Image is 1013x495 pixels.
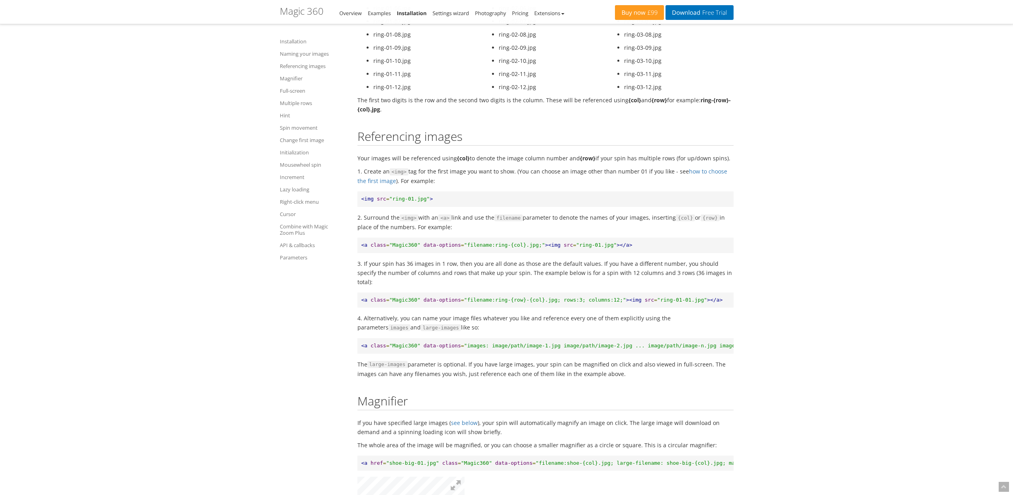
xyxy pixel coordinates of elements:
h1: Magic 360 [280,6,324,16]
span: "shoe-big-01.jpg" [386,460,439,466]
span: <img> [400,214,419,222]
a: Installation [397,10,427,17]
li: ring-03-11.jpg [624,69,734,78]
h2: Magnifier [357,394,734,410]
p: The parameter is optional. If you have large images, your spin can be magnified on click and also... [357,360,734,378]
li: ring-03-12.jpg [624,82,734,92]
span: = [533,460,536,466]
li: ring-02-08.jpg [499,30,608,39]
span: ><img [626,297,642,303]
span: "ring-01-01.jpg" [657,297,707,303]
span: "Magic360" [389,297,420,303]
a: Cursor [280,209,347,219]
a: Naming your images [280,49,347,58]
span: src [645,297,654,303]
span: = [386,242,389,248]
span: {col} [676,214,695,222]
span: data-options [424,343,461,349]
span: <img> [390,168,409,175]
li: ring-03-10.jpg [624,56,734,65]
span: "Magic360" [389,242,420,248]
a: Installation [280,37,347,46]
span: Free Trial [700,10,727,16]
a: Referencing images [280,61,347,71]
span: ></a> [617,242,632,248]
span: src [377,196,386,202]
a: Settings wizard [433,10,469,17]
strong: {col} [457,154,470,162]
span: class [371,297,386,303]
li: ring-02-11.jpg [499,69,608,78]
li: ring-01-11.jpg [373,69,483,78]
h2: Referencing images [357,130,734,146]
span: src [564,242,573,248]
a: Combine with Magic Zoom Plus [280,222,347,238]
span: class [371,343,386,349]
span: "filename:ring-{row}-{col}.jpg; rows:3; columns:12;" [464,297,626,303]
li: ring-01-08.jpg [373,30,483,39]
span: large-images [421,324,461,331]
a: Pricing [512,10,528,17]
a: Mousewheel spin [280,160,347,170]
span: "filename:ring-{col}.jpg;" [464,242,545,248]
span: = [386,196,389,202]
span: = [461,343,464,349]
a: Examples [368,10,391,17]
span: <img [361,196,374,202]
span: data-options [495,460,533,466]
span: = [386,297,389,303]
p: The whole area of the image will be magnified, or you can choose a smaller magnifier as a circle ... [357,440,734,450]
span: = [573,242,576,248]
span: ></a> [707,297,722,303]
span: = [461,242,464,248]
li: ring-02-09.jpg [499,43,608,52]
a: Right-click menu [280,197,347,207]
a: Initialization [280,148,347,157]
span: <a [361,343,368,349]
a: Lazy loading [280,185,347,194]
span: large-images [367,361,408,368]
span: "ring-01.jpg" [576,242,617,248]
a: Spin movement [280,123,347,133]
span: = [654,297,657,303]
span: = [386,343,389,349]
span: <a [361,460,368,466]
span: images [388,324,411,331]
p: Your images will be referenced using to denote the image column number and if your spin has multi... [357,154,734,163]
span: <a [361,242,368,248]
span: "Magic360" [461,460,492,466]
span: data-options [424,242,461,248]
a: Overview [340,10,362,17]
li: ring-03-09.jpg [624,43,734,52]
span: data-options [424,297,461,303]
a: Multiple rows [280,98,347,108]
a: Photography [475,10,506,17]
a: Buy now£99 [615,5,664,20]
strong: {col} [628,96,641,104]
span: "ring-01.jpg" [389,196,430,202]
p: The first two digits is the row and the second two digits is the column. These will be referenced... [357,95,734,114]
a: Extensions [534,10,564,17]
strong: {row} [652,96,667,104]
li: ring-02-12.jpg [499,82,608,92]
span: {row} [701,214,720,222]
li: ring-02-10.jpg [499,56,608,65]
a: API & callbacks [280,240,347,250]
span: = [383,460,386,466]
li: ring-01-12.jpg [373,82,483,92]
a: DownloadFree Trial [666,5,733,20]
span: class [442,460,458,466]
span: filename [494,214,523,222]
p: If you have specified large images ( ), your spin will automatically magnify an image on click. T... [357,418,734,437]
li: ring-01-10.jpg [373,56,483,65]
span: > [430,196,433,202]
span: ><img [545,242,560,248]
span: "filename:shoe-{col}.jpg; large-filename: shoe-big-{col}.jpg; magnify:true; magnifier-shape:circle;" [536,460,847,466]
li: ring-03-08.jpg [624,30,734,39]
a: see below [451,419,478,427]
a: Change first image [280,135,347,145]
span: <a [361,297,368,303]
span: <a> [438,214,451,222]
a: Magnifier [280,74,347,83]
a: Parameters [280,253,347,262]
